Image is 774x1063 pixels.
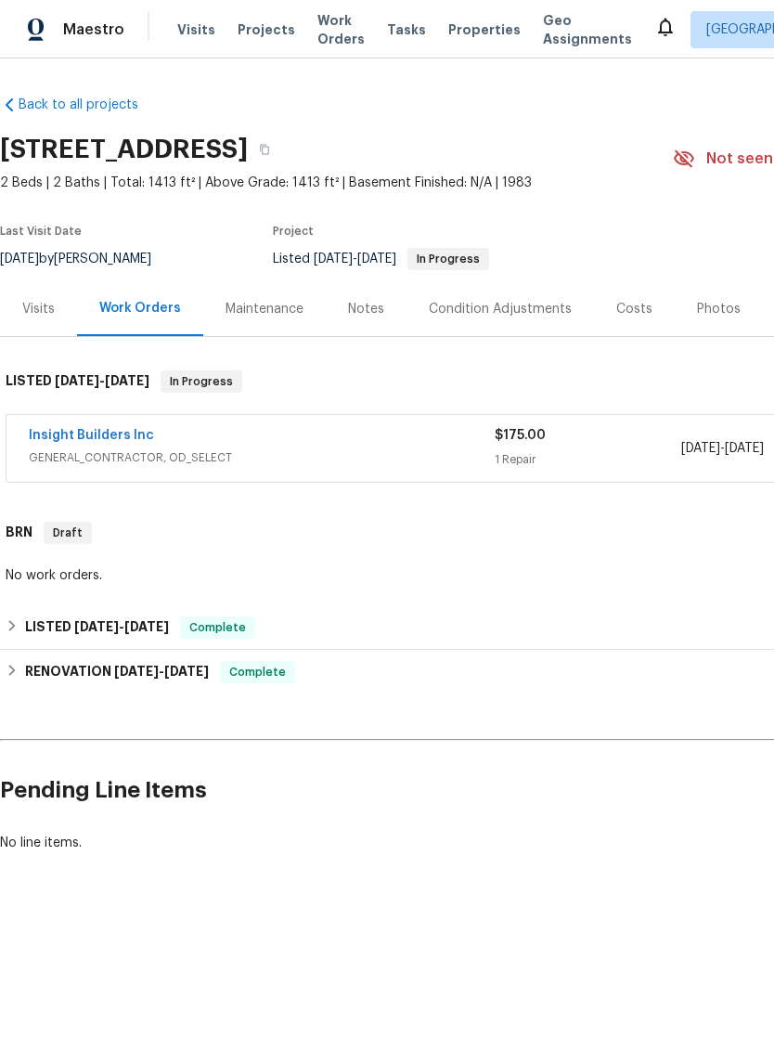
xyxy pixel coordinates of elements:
[725,442,764,455] span: [DATE]
[22,300,55,318] div: Visits
[177,20,215,39] span: Visits
[164,665,209,678] span: [DATE]
[273,226,314,237] span: Project
[162,372,240,391] span: In Progress
[99,299,181,318] div: Work Orders
[314,253,353,266] span: [DATE]
[429,300,572,318] div: Condition Adjustments
[222,663,293,681] span: Complete
[697,300,741,318] div: Photos
[25,616,169,639] h6: LISTED
[105,374,149,387] span: [DATE]
[273,253,489,266] span: Listed
[45,524,90,542] span: Draft
[55,374,149,387] span: -
[495,429,546,442] span: $175.00
[387,23,426,36] span: Tasks
[317,11,365,48] span: Work Orders
[681,439,764,458] span: -
[114,665,159,678] span: [DATE]
[409,253,487,265] span: In Progress
[448,20,521,39] span: Properties
[357,253,396,266] span: [DATE]
[681,442,720,455] span: [DATE]
[55,374,99,387] span: [DATE]
[25,661,209,683] h6: RENOVATION
[63,20,124,39] span: Maestro
[314,253,396,266] span: -
[238,20,295,39] span: Projects
[29,429,154,442] a: Insight Builders Inc
[74,620,119,633] span: [DATE]
[543,11,632,48] span: Geo Assignments
[182,618,253,637] span: Complete
[495,450,681,469] div: 1 Repair
[74,620,169,633] span: -
[226,300,303,318] div: Maintenance
[6,370,149,393] h6: LISTED
[348,300,384,318] div: Notes
[114,665,209,678] span: -
[248,133,281,166] button: Copy Address
[124,620,169,633] span: [DATE]
[29,448,495,467] span: GENERAL_CONTRACTOR, OD_SELECT
[6,522,32,544] h6: BRN
[616,300,652,318] div: Costs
